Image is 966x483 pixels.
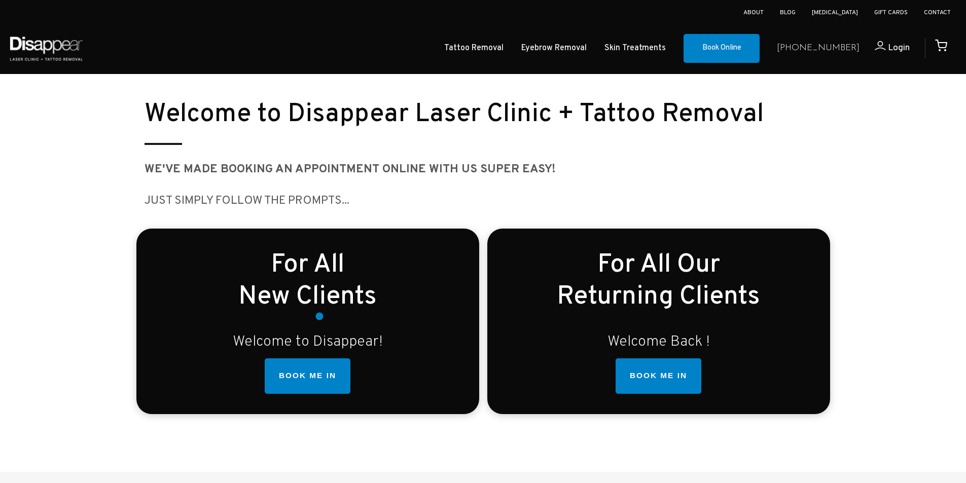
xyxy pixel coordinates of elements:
[684,34,760,63] a: Book Online
[860,41,910,56] a: Login
[604,41,666,56] a: Skin Treatments
[616,358,701,394] a: BOOK ME IN
[607,332,710,351] small: Welcome Back !
[557,249,760,313] small: For All Our Returning Clients
[265,358,350,394] a: BOOK ME IN
[233,332,383,351] small: Welcome to Disappear!
[812,9,858,17] a: [MEDICAL_DATA]
[444,41,504,56] a: Tattoo Removal
[521,41,587,56] a: Eyebrow Removal
[888,42,910,54] span: Login
[743,9,764,17] a: About
[8,30,85,66] img: Disappear - Laser Clinic and Tattoo Removal Services in Sydney, Australia
[238,249,377,313] small: For All New Clients
[780,9,796,17] a: Blog
[777,41,860,56] a: [PHONE_NUMBER]
[342,194,349,208] big: ...
[145,194,342,208] big: JUST SIMPLY follow the prompts
[145,162,556,177] strong: We've made booking AN appointment ONLINE WITH US SUPER EASY!
[145,98,764,131] small: Welcome to Disappear Laser Clinic + Tattoo Removal
[874,9,908,17] a: Gift Cards
[924,9,951,17] a: Contact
